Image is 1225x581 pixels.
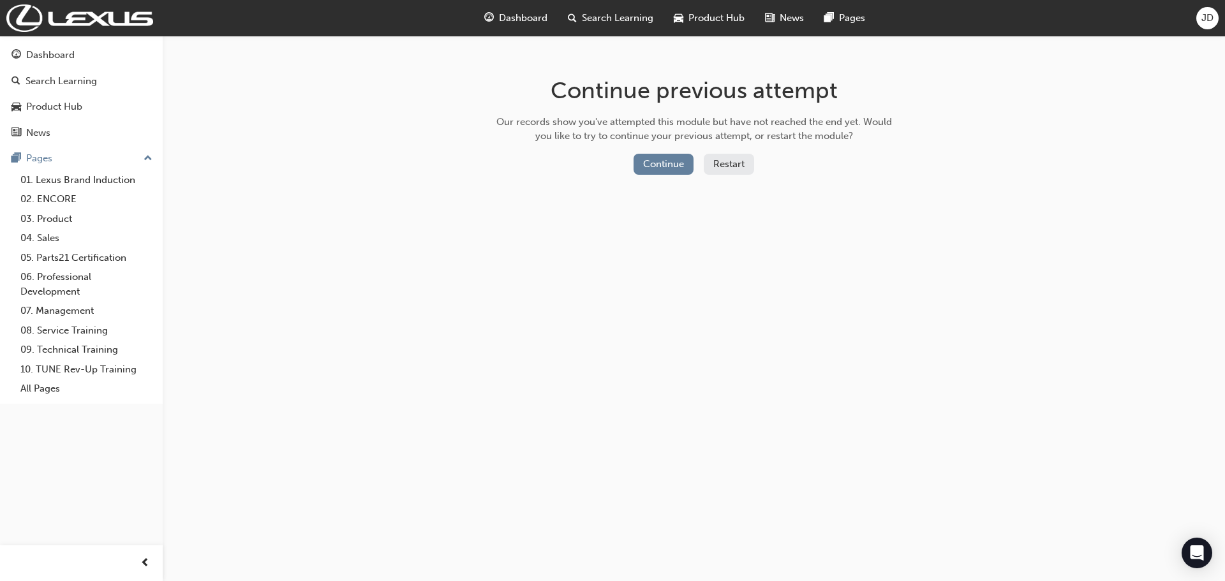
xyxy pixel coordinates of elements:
div: News [26,126,50,140]
a: Dashboard [5,43,158,67]
span: Product Hub [688,11,745,26]
span: car-icon [674,10,683,26]
a: 10. TUNE Rev-Up Training [15,360,158,379]
a: All Pages [15,379,158,399]
span: news-icon [11,128,21,139]
a: 06. Professional Development [15,267,158,301]
button: JD [1196,7,1219,29]
a: 01. Lexus Brand Induction [15,170,158,190]
div: Pages [26,151,52,166]
span: prev-icon [140,555,150,571]
button: Restart [704,154,754,175]
span: search-icon [568,10,577,26]
a: news-iconNews [755,5,814,31]
div: Open Intercom Messenger [1182,538,1212,568]
a: 05. Parts21 Certification [15,248,158,268]
a: Product Hub [5,95,158,119]
span: guage-icon [484,10,494,26]
span: search-icon [11,76,20,87]
span: Pages [839,11,865,26]
span: Dashboard [499,11,547,26]
button: DashboardSearch LearningProduct HubNews [5,41,158,147]
a: pages-iconPages [814,5,875,31]
button: Pages [5,147,158,170]
div: Product Hub [26,99,82,114]
a: News [5,121,158,145]
a: 02. ENCORE [15,189,158,209]
span: pages-icon [11,153,21,165]
div: Search Learning [26,74,97,89]
a: guage-iconDashboard [474,5,558,31]
a: 03. Product [15,209,158,229]
button: Continue [634,154,694,175]
a: search-iconSearch Learning [558,5,664,31]
span: JD [1201,11,1214,26]
span: car-icon [11,101,21,113]
span: pages-icon [824,10,834,26]
span: news-icon [765,10,775,26]
span: guage-icon [11,50,21,61]
div: Our records show you've attempted this module but have not reached the end yet. Would you like to... [492,115,896,143]
a: 07. Management [15,301,158,321]
span: Search Learning [582,11,653,26]
span: News [780,11,804,26]
h1: Continue previous attempt [492,77,896,105]
a: 04. Sales [15,228,158,248]
a: 08. Service Training [15,321,158,341]
a: 09. Technical Training [15,340,158,360]
a: car-iconProduct Hub [664,5,755,31]
div: Dashboard [26,48,75,63]
a: Search Learning [5,70,158,93]
span: up-icon [144,151,152,167]
img: Trak [6,4,153,32]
